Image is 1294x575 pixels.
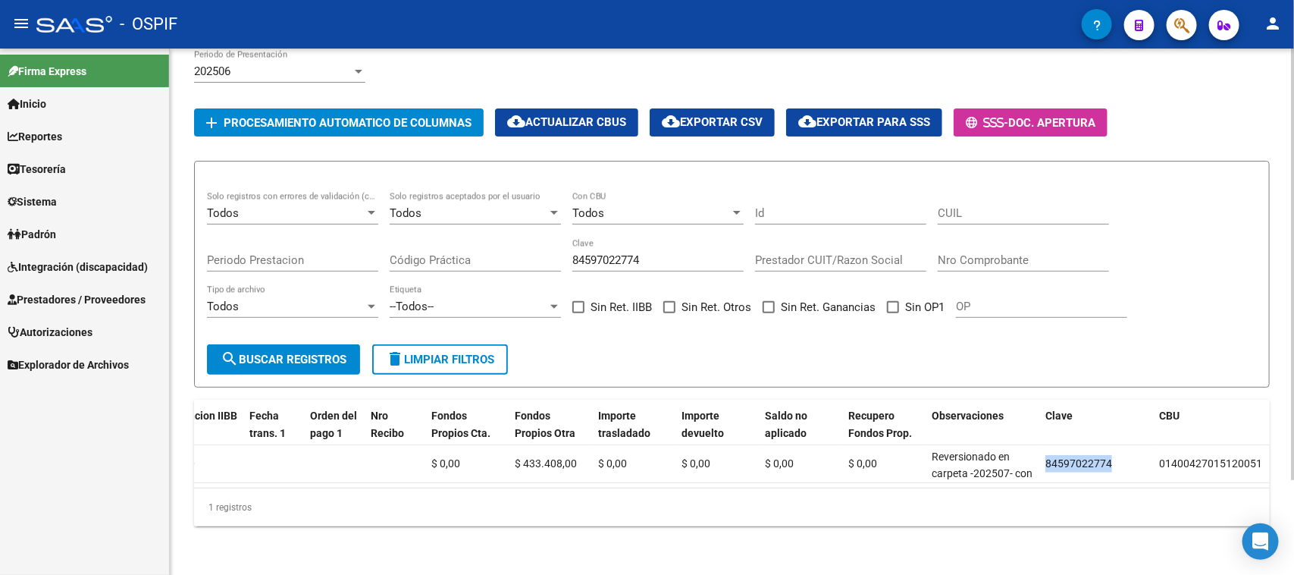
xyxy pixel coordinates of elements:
[681,410,739,457] span: Importe devuelto Cuenta SSS
[509,400,592,467] datatable-header-cell: Fondos Propios Otra Cta.
[8,161,66,178] span: Tesorería
[954,108,1108,137] button: -Doc. Apertura
[1159,410,1180,422] span: CBU
[120,8,177,41] span: - OSPIF
[8,291,146,308] span: Prestadores / Proveedores
[592,400,675,467] datatable-header-cell: Importe trasladado
[798,115,930,129] span: Exportar para SSS
[1045,410,1073,422] span: Clave
[371,410,404,439] span: Nro Recibo
[372,344,508,375] button: Limpiar filtros
[759,400,842,467] datatable-header-cell: Saldo no aplicado
[507,112,525,130] mat-icon: cloud_download
[207,300,239,313] span: Todos
[431,410,490,457] span: Fondos Propios Cta. Disca.
[365,400,425,467] datatable-header-cell: Nro Recibo
[221,350,239,368] mat-icon: search
[160,400,243,467] datatable-header-cell: Retencion IIBB
[798,112,816,130] mat-icon: cloud_download
[310,410,357,439] span: Orden del pago 1
[1264,14,1282,33] mat-icon: person
[1153,400,1267,467] datatable-header-cell: CBU
[650,108,775,137] button: Exportar CSV
[8,96,46,112] span: Inicio
[507,115,626,129] span: Actualizar CBUs
[765,410,807,439] span: Saldo no aplicado
[1008,116,1095,130] span: Doc. Apertura
[221,353,346,366] span: Buscar registros
[1242,523,1279,560] div: Open Intercom Messenger
[224,116,472,130] span: Procesamiento automatico de columnas
[681,298,751,316] span: Sin Ret. Otros
[386,350,404,368] mat-icon: delete
[207,344,360,375] button: Buscar registros
[386,353,494,366] span: Limpiar filtros
[591,298,652,316] span: Sin Ret. IIBB
[8,128,62,145] span: Reportes
[848,457,877,470] span: $ 0,00
[8,226,56,243] span: Padrón
[765,457,794,470] span: $ 0,00
[390,300,434,313] span: --Todos--
[515,410,575,457] span: Fondos Propios Otra Cta.
[966,116,1008,130] span: -
[848,410,912,439] span: Recupero Fondos Prop.
[207,206,239,220] span: Todos
[781,298,876,316] span: Sin Ret. Ganancias
[390,206,421,220] span: Todos
[495,108,638,137] button: Actualizar CBUs
[12,14,30,33] mat-icon: menu
[572,206,604,220] span: Todos
[662,112,680,130] mat-icon: cloud_download
[202,114,221,132] mat-icon: add
[515,457,577,470] span: $ 433.408,00
[905,298,945,316] span: Sin OP1
[598,410,650,439] span: Importe trasladado
[8,63,86,80] span: Firma Express
[662,115,763,129] span: Exportar CSV
[8,259,148,275] span: Integración (discapacidad)
[194,64,230,78] span: 202506
[842,400,926,467] datatable-header-cell: Recupero Fondos Prop.
[786,108,942,137] button: Exportar para SSS
[681,457,710,470] span: $ 0,00
[932,410,1004,422] span: Observaciones
[425,400,509,467] datatable-header-cell: Fondos Propios Cta. Disca.
[194,108,484,137] button: Procesamiento automatico de columnas
[166,410,237,422] span: Retencion IIBB
[926,400,1039,467] datatable-header-cell: Observaciones
[1045,457,1112,470] span: 84597022774
[431,457,460,470] span: $ 0,00
[249,410,286,439] span: Fecha trans. 1
[675,400,759,467] datatable-header-cell: Importe devuelto Cuenta SSS
[194,489,1270,526] div: 1 registros
[598,457,627,470] span: $ 0,00
[1159,457,1292,470] span: 0140042701512005105327
[243,400,304,467] datatable-header-cell: Fecha trans. 1
[8,357,129,373] span: Explorador de Archivos
[1039,400,1153,467] datatable-header-cell: Clave
[8,324,92,341] span: Autorizaciones
[304,400,365,467] datatable-header-cell: Orden del pago 1
[8,193,57,210] span: Sistema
